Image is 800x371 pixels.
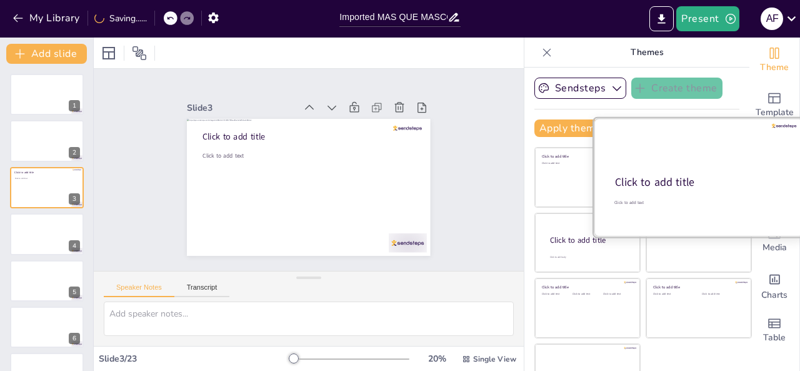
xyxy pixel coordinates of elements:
button: Add slide [6,44,87,64]
div: Change the overall theme [749,38,799,83]
div: 6 [69,333,80,344]
input: Insert title [339,8,447,26]
div: Click to add text [603,293,631,296]
div: 2 [10,120,84,161]
button: Apply theme to all slides [534,119,665,137]
button: Speaker Notes [104,283,174,297]
button: Export to PowerPoint [649,6,674,31]
div: 4 [10,213,84,255]
div: Layout [99,43,119,63]
button: Sendsteps [534,78,626,99]
button: A F [761,6,783,31]
button: Create theme [631,78,722,99]
div: Click to add title [542,154,631,159]
div: Click to add title [542,285,631,290]
span: Charts [761,288,787,302]
div: Click to add body [550,256,629,259]
div: Add images, graphics, shapes or video [749,218,799,263]
span: Template [756,106,794,119]
div: 3 [10,167,84,208]
div: 5 [10,260,84,302]
span: Position [132,46,147,61]
div: Click to add text [614,200,781,205]
div: Slide 3 [211,68,317,113]
span: Media [762,241,787,255]
span: Table [763,331,786,345]
div: Slide 3 / 23 [99,353,289,365]
div: Saving...... [94,13,147,24]
div: 1 [10,74,84,115]
p: Themes [557,38,737,68]
div: Click to add title [550,235,630,246]
div: 3 [69,193,80,205]
div: 20 % [422,353,452,365]
span: Click to add title [14,170,34,174]
div: Click to add title [615,175,781,190]
div: Click to add text [542,162,631,165]
div: Add charts and graphs [749,263,799,308]
div: 2 [69,147,80,158]
div: Click to add text [702,293,741,296]
div: 5 [69,287,80,298]
span: Click to add title [216,99,280,130]
span: Single View [473,354,516,364]
div: Click to add title [653,285,742,290]
span: Click to add text [211,120,253,140]
button: Present [676,6,739,31]
div: Add ready made slides [749,83,799,128]
button: Transcript [174,283,230,297]
div: 1 [69,100,80,111]
div: 6 [10,307,84,348]
div: A F [761,8,783,30]
button: My Library [9,8,85,28]
div: Click to add text [653,293,692,296]
div: 4 [69,240,80,252]
div: Click to add text [572,293,601,296]
span: Click to add text [15,177,27,180]
div: Add a table [749,308,799,353]
div: Click to add text [542,293,570,296]
span: Theme [760,61,789,74]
